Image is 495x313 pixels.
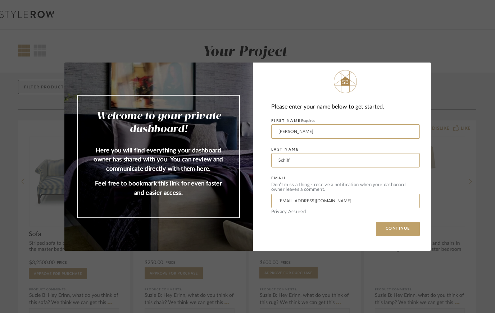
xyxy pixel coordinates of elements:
[92,146,225,174] p: Here you will find everything your dashboard owner has shared with you. You can review and commun...
[271,210,420,214] div: Privacy Assured
[271,124,420,139] input: Enter First Name
[271,119,315,123] label: FIRST NAME
[271,147,299,152] label: LAST NAME
[271,176,287,180] label: EMAIL
[301,119,315,123] span: Required
[376,222,420,236] button: CONTINUE
[271,153,420,167] input: Enter Last Name
[271,102,420,112] div: Please enter your name below to get started.
[271,183,420,192] div: Don’t miss a thing - receive a notification when your dashboard owner leaves a comment.
[271,194,420,208] input: Enter Email
[92,110,225,136] h2: Welcome to your private dashboard!
[92,179,225,197] p: Feel free to bookmark this link for even faster and easier access.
